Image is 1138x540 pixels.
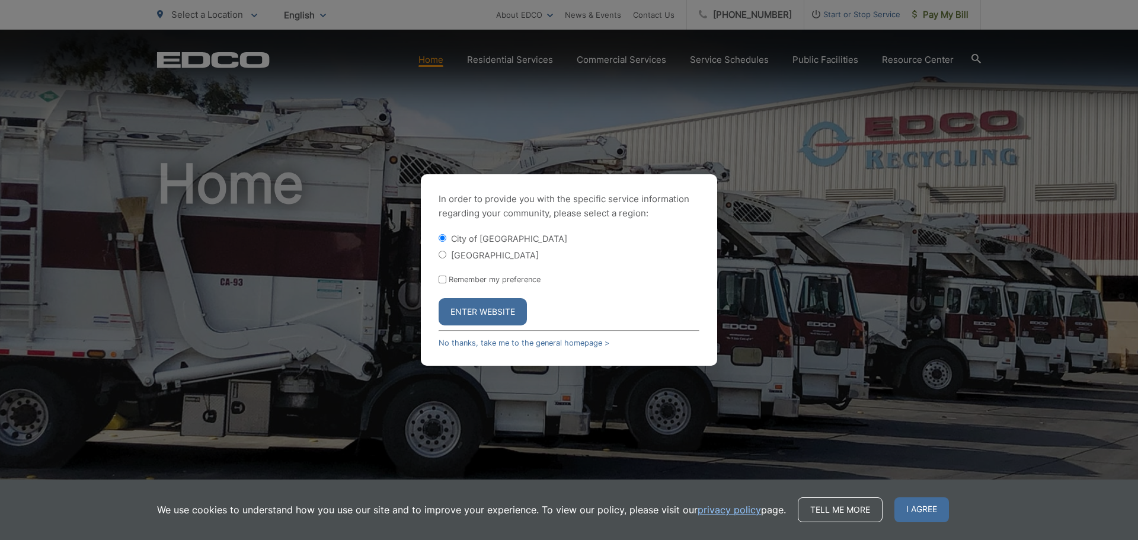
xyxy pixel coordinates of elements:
label: Remember my preference [449,275,541,284]
label: [GEOGRAPHIC_DATA] [451,250,539,260]
a: privacy policy [698,503,761,517]
a: Tell me more [798,497,883,522]
label: City of [GEOGRAPHIC_DATA] [451,234,567,244]
p: We use cookies to understand how you use our site and to improve your experience. To view our pol... [157,503,786,517]
button: Enter Website [439,298,527,325]
span: I agree [894,497,949,522]
p: In order to provide you with the specific service information regarding your community, please se... [439,192,699,221]
a: No thanks, take me to the general homepage > [439,338,609,347]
